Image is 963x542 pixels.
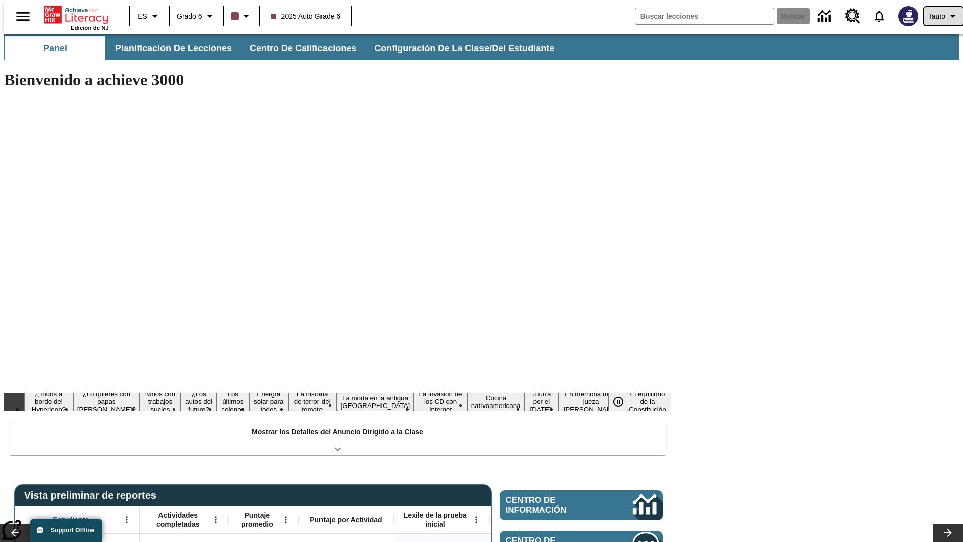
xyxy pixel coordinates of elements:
button: Perfil/Configuración [924,7,963,25]
button: Lenguaje: ES, Selecciona un idioma [133,7,166,25]
input: Buscar campo [635,8,774,24]
button: Carrusel de lecciones, seguir [933,524,963,542]
div: Pausar [608,393,638,411]
span: Panel [43,43,67,54]
img: Avatar [898,6,918,26]
span: Actividades completadas [145,511,211,529]
button: Diapositiva 13 El equilibrio de la Constitución [624,389,671,415]
button: Diapositiva 7 La historia de terror del tomate [288,389,337,415]
button: Abrir menú [119,512,134,527]
button: Diapositiva 10 Cocina nativoamericana [467,393,525,411]
span: Puntaje promedio [233,511,281,529]
span: Tauto [928,11,945,22]
a: Centro de recursos, Se abrirá en una pestaña nueva. [839,3,866,30]
button: Escoja un nuevo avatar [892,3,924,29]
button: Pausar [608,393,628,411]
span: Grado 6 [177,11,202,22]
button: Diapositiva 2 ¿Lo quieres con papas fritas? [73,389,140,415]
button: El color de la clase es café oscuro. Cambiar el color de la clase. [227,7,256,25]
span: Centro de calificaciones [250,43,356,54]
button: Diapositiva 8 La moda en la antigua Roma [337,393,414,411]
button: Abrir menú [208,512,223,527]
div: Portada [44,4,109,31]
span: Edición de NJ [71,25,109,31]
button: Abrir menú [278,512,293,527]
span: Lexile de la prueba inicial [399,511,472,529]
button: Grado: Grado 6, Elige un grado [173,7,220,25]
span: Estudiante [53,515,89,524]
span: Planificación de lecciones [115,43,232,54]
span: Centro de información [506,495,599,515]
button: Configuración de la clase/del estudiante [366,36,562,60]
button: Diapositiva 4 ¿Los autos del futuro? [181,389,217,415]
button: Diapositiva 1 ¿Todos a bordo del Hyperloop? [24,389,73,415]
a: Portada [44,5,109,25]
button: Abrir el menú lateral [8,2,38,31]
button: Centro de calificaciones [242,36,364,60]
button: Abrir menú [469,512,484,527]
button: Diapositiva 9 La invasión de los CD con Internet [414,389,467,415]
button: Diapositiva 6 Energía solar para todos [249,389,288,415]
div: Subbarra de navegación [4,36,563,60]
span: ES [138,11,147,22]
button: Diapositiva 5 Los últimos colonos [217,389,249,415]
button: Planificación de lecciones [107,36,240,60]
span: Configuración de la clase/del estudiante [374,43,554,54]
span: 2025 Auto Grade 6 [271,11,341,22]
button: Diapositiva 3 Niños con trabajos sucios [140,389,181,415]
p: Mostrar los Detalles del Anuncio Dirigido a la Clase [252,427,423,437]
button: Diapositiva 12 En memoria de la jueza O'Connor [558,389,623,415]
div: Subbarra de navegación [4,34,959,60]
h1: Bienvenido a achieve 3000 [4,71,671,89]
a: Notificaciones [866,3,892,29]
a: Centro de información [812,3,839,30]
a: Centro de información [500,490,663,520]
span: Vista preliminar de reportes [24,490,162,501]
button: Panel [5,36,105,60]
div: Mostrar los Detalles del Anuncio Dirigido a la Clase [9,421,666,455]
button: Diapositiva 11 ¡Hurra por el Día de la Constitución! [525,389,559,415]
button: Support Offline [30,519,102,542]
span: Puntaje por Actividad [310,515,382,524]
span: Support Offline [51,527,94,534]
